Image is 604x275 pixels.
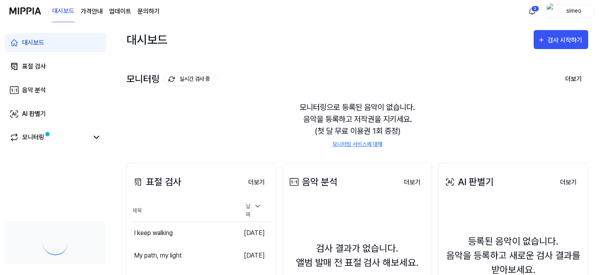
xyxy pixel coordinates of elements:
[138,7,160,16] a: 문의하기
[243,200,265,221] div: 날짜
[22,133,44,142] div: 모니터링
[126,72,217,86] div: 모니터링
[134,251,182,260] div: My path, my light
[134,228,173,238] div: I keep walking
[132,175,181,189] div: 표절 검사
[52,0,74,22] a: 대시보드
[9,133,89,142] a: 모니터링
[526,5,538,17] button: 알림2
[332,140,382,148] a: 모니터링 서비스에 대해
[544,4,595,18] button: profilesimeo
[22,38,44,47] div: 대시보드
[547,3,556,19] img: profile
[398,174,427,190] button: 더보기
[288,175,338,189] div: 음악 분석
[559,71,588,87] button: 더보기
[559,6,589,15] div: simeo
[527,6,537,16] img: 알림
[236,222,271,245] td: [DATE]
[81,7,103,16] a: 가격안내
[5,33,106,52] a: 대시보드
[554,174,583,190] button: 더보기
[22,62,46,71] div: 표절 검사
[444,175,494,189] div: AI 판별기
[534,30,588,49] button: 검사 시작하기
[5,81,106,100] a: 음악 분석
[126,30,168,49] div: 대시보드
[164,72,217,86] button: 실시간 검사 중
[126,92,588,158] div: 모니터링으로 등록된 음악이 없습니다. 음악을 등록하고 저작권을 지키세요. (첫 달 무료 이용권 1회 증정)
[22,109,46,119] div: AI 판별기
[242,174,271,190] button: 더보기
[547,35,584,46] div: 검사 시작하기
[132,199,236,222] th: 제목
[168,76,175,82] img: monitoring Icon
[236,245,271,267] td: [DATE]
[531,6,539,12] div: 2
[109,7,131,16] a: 업데이트
[5,104,106,123] a: AI 판별기
[296,241,419,270] div: 검사 결과가 없습니다. 앨범 발매 전 표절 검사 해보세요.
[5,57,106,76] a: 표절 검사
[22,85,46,95] div: 음악 분석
